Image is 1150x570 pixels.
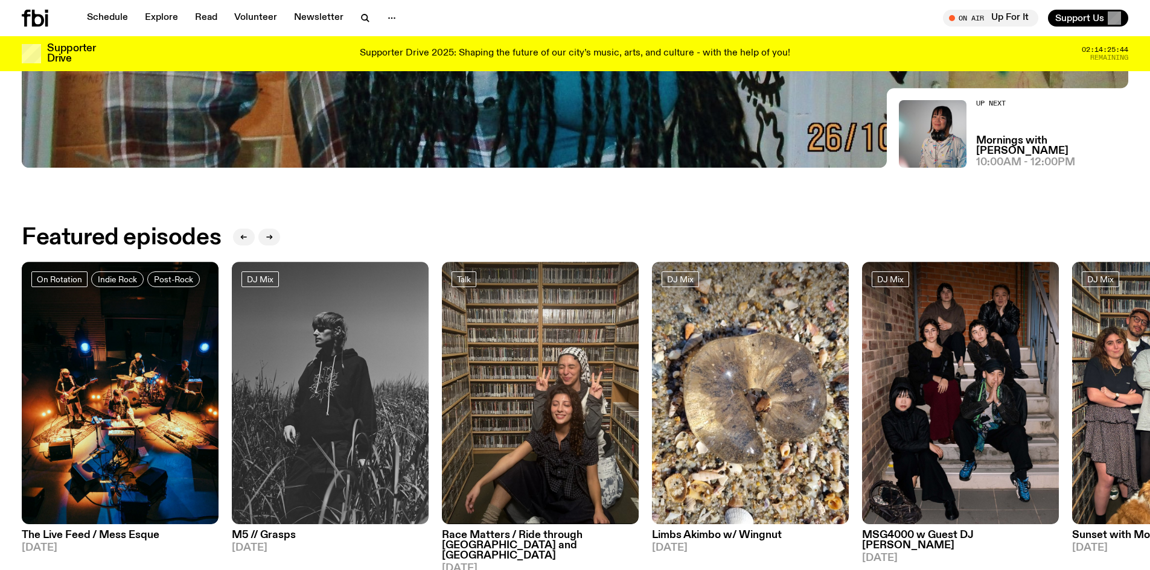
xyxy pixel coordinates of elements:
span: DJ Mix [877,275,904,284]
h3: MSG4000 w Guest DJ [PERSON_NAME] [862,530,1059,551]
img: Kana Frazer is smiling at the camera with her head tilted slightly to her left. She wears big bla... [899,100,966,168]
a: Newsletter [287,10,351,27]
h2: Up Next [976,100,1128,107]
a: Limbs Akimbo w/ Wingnut[DATE] [652,524,849,553]
a: On Rotation [31,271,88,287]
span: Remaining [1090,54,1128,61]
span: Talk [457,275,471,284]
span: [DATE] [862,553,1059,563]
p: Supporter Drive 2025: Shaping the future of our city’s music, arts, and culture - with the help o... [360,48,790,59]
button: On AirUp For It [943,10,1038,27]
img: Sara and Malaak squatting on ground in fbi music library. Sara is making peace signs behind Malaa... [442,262,639,524]
span: 02:14:25:44 [1082,46,1128,53]
a: Mornings with [PERSON_NAME] [976,136,1128,156]
a: DJ Mix [1082,271,1119,287]
span: Support Us [1055,13,1104,24]
a: Read [188,10,225,27]
a: Indie Rock [91,271,144,287]
span: Indie Rock [98,275,137,284]
span: [DATE] [22,543,219,553]
button: Support Us [1048,10,1128,27]
span: [DATE] [652,543,849,553]
span: DJ Mix [1087,275,1114,284]
a: DJ Mix [241,271,279,287]
span: On Rotation [37,275,82,284]
span: 10:00am - 12:00pm [976,157,1075,168]
a: MSG4000 w Guest DJ [PERSON_NAME][DATE] [862,524,1059,563]
span: [DATE] [232,543,429,553]
a: Post-Rock [147,271,200,287]
a: DJ Mix [662,271,699,287]
a: Volunteer [227,10,284,27]
span: DJ Mix [247,275,273,284]
h3: Supporter Drive [47,43,95,64]
h3: Limbs Akimbo w/ Wingnut [652,530,849,540]
h3: M5 // Grasps [232,530,429,540]
a: Schedule [80,10,135,27]
a: The Live Feed / Mess Esque[DATE] [22,524,219,553]
a: M5 // Grasps[DATE] [232,524,429,553]
span: DJ Mix [667,275,694,284]
a: DJ Mix [872,271,909,287]
span: Post-Rock [154,275,193,284]
h2: Featured episodes [22,227,221,249]
a: Talk [452,271,476,287]
h3: The Live Feed / Mess Esque [22,530,219,540]
h3: Race Matters / Ride through [GEOGRAPHIC_DATA] and [GEOGRAPHIC_DATA] [442,530,639,561]
a: Explore [138,10,185,27]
